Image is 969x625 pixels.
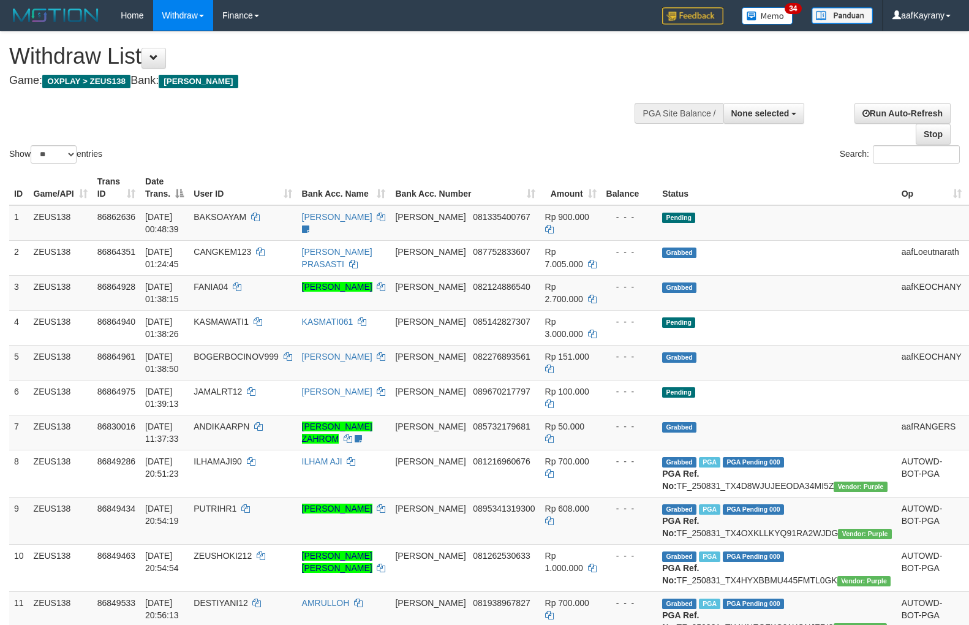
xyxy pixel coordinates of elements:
b: PGA Ref. No: [662,516,699,538]
span: Rp 3.000.000 [545,317,583,339]
td: ZEUS138 [29,415,92,450]
span: Grabbed [662,282,696,293]
a: [PERSON_NAME] [302,212,372,222]
span: PGA Pending [723,599,784,609]
div: - - - [606,455,653,468]
td: aafLoeutnarath [897,240,967,275]
span: [DATE] 20:56:13 [145,598,179,620]
td: 9 [9,497,29,544]
td: aafKEOCHANY [897,275,967,310]
span: Grabbed [662,457,696,468]
th: Op: activate to sort column ascending [897,170,967,205]
td: ZEUS138 [29,380,92,415]
span: Vendor URL: https://trx4.1velocity.biz [834,482,887,492]
span: Copy 081335400767 to clipboard [473,212,530,222]
div: - - - [606,281,653,293]
a: [PERSON_NAME] [PERSON_NAME] [302,551,372,573]
img: panduan.png [812,7,873,24]
span: [DATE] 01:24:45 [145,247,179,269]
span: Copy 081262530633 to clipboard [473,551,530,561]
span: [DATE] 00:48:39 [145,212,179,234]
span: PGA Pending [723,504,784,515]
span: BOGERBOCINOV999 [194,352,279,362]
span: [DATE] 20:54:54 [145,551,179,573]
div: - - - [606,502,653,515]
span: [PERSON_NAME] [395,598,466,608]
td: ZEUS138 [29,497,92,544]
span: ANDIKAARPN [194,422,249,431]
span: Pending [662,387,695,398]
td: AUTOWD-BOT-PGA [897,497,967,544]
span: [DATE] 11:37:33 [145,422,179,444]
span: Rp 1.000.000 [545,551,583,573]
div: - - - [606,420,653,433]
span: Grabbed [662,352,696,363]
span: [PERSON_NAME] [395,504,466,513]
span: Grabbed [662,248,696,258]
img: Feedback.jpg [662,7,723,25]
td: ZEUS138 [29,345,92,380]
span: [PERSON_NAME] [395,352,466,362]
b: PGA Ref. No: [662,563,699,585]
span: Rp 700.000 [545,456,589,466]
td: ZEUS138 [29,240,92,275]
span: Copy 087752833607 to clipboard [473,247,530,257]
span: Pending [662,213,695,223]
td: ZEUS138 [29,450,92,497]
a: Run Auto-Refresh [854,103,951,124]
span: [PERSON_NAME] [395,551,466,561]
span: Marked by aafRornrotha [699,457,720,468]
th: ID [9,170,29,205]
td: TF_250831_TX4D8WJUJEEODA34MI5Z [657,450,896,497]
span: [PERSON_NAME] [395,317,466,327]
span: Vendor URL: https://trx4.1velocity.biz [837,576,891,586]
img: MOTION_logo.png [9,6,102,25]
span: [PERSON_NAME] [395,387,466,396]
th: Date Trans.: activate to sort column descending [140,170,189,205]
span: [PERSON_NAME] [159,75,238,88]
span: Copy 085142827307 to clipboard [473,317,530,327]
div: - - - [606,350,653,363]
th: Balance [601,170,658,205]
a: [PERSON_NAME] ZAHROM [302,422,372,444]
span: KASMAWATI1 [194,317,249,327]
span: PGA Pending [723,551,784,562]
span: 86864928 [97,282,135,292]
span: 34 [785,3,801,14]
button: None selected [723,103,805,124]
th: Status [657,170,896,205]
span: Copy 0895341319300 to clipboard [473,504,535,513]
a: KASMATI061 [302,317,353,327]
span: JAMALRT12 [194,387,242,396]
td: 6 [9,380,29,415]
a: Stop [916,124,951,145]
span: Grabbed [662,504,696,515]
a: [PERSON_NAME] [302,282,372,292]
td: 8 [9,450,29,497]
td: ZEUS138 [29,310,92,345]
td: TF_250831_TX4HYXBBMU445FMTL0GK [657,544,896,591]
span: Marked by aafRornrotha [699,551,720,562]
th: User ID: activate to sort column ascending [189,170,296,205]
b: PGA Ref. No: [662,469,699,491]
span: DESTIYANI12 [194,598,247,608]
span: None selected [731,108,790,118]
h4: Game: Bank: [9,75,634,87]
span: 86864351 [97,247,135,257]
span: Rp 900.000 [545,212,589,222]
td: AUTOWD-BOT-PGA [897,450,967,497]
td: aafKEOCHANY [897,345,967,380]
th: Game/API: activate to sort column ascending [29,170,92,205]
span: Marked by aafRornrotha [699,504,720,515]
span: Grabbed [662,551,696,562]
div: - - - [606,246,653,258]
td: 2 [9,240,29,275]
span: 86849286 [97,456,135,466]
span: PUTRIHR1 [194,504,236,513]
td: TF_250831_TX4OXKLLKYQ91RA2WJDG [657,497,896,544]
td: ZEUS138 [29,544,92,591]
a: ILHAM AJI [302,456,342,466]
th: Bank Acc. Name: activate to sort column ascending [297,170,391,205]
span: Rp 700.000 [545,598,589,608]
td: 4 [9,310,29,345]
